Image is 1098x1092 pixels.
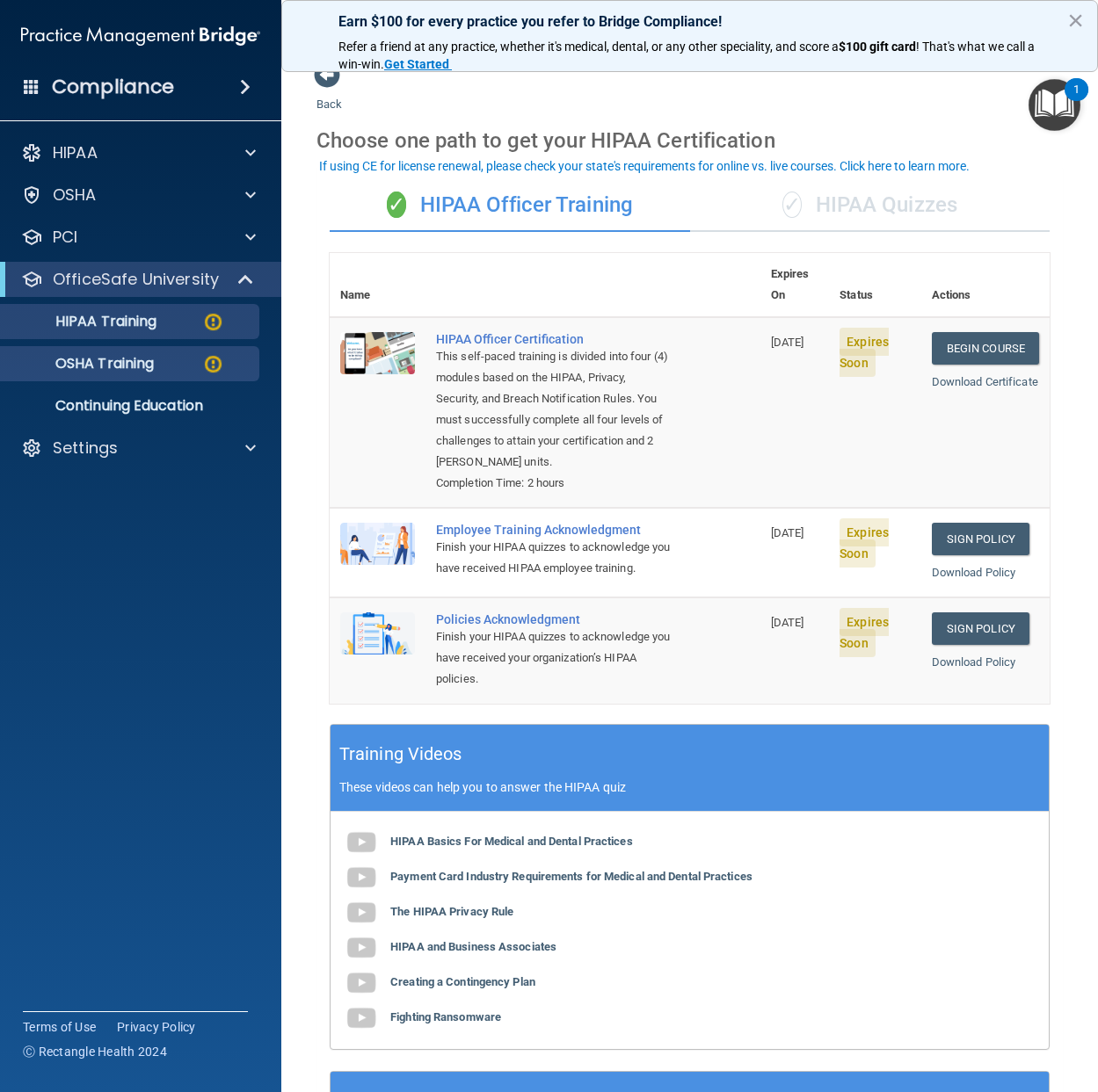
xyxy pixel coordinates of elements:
div: Finish your HIPAA quizzes to acknowledge you have received HIPAA employee training. [436,537,673,579]
p: OSHA Training [11,355,154,372]
a: HIPAA Officer Certification [436,332,673,346]
a: HIPAA [21,142,256,163]
button: Open Resource Center, 1 new notification [1029,79,1080,131]
span: Expires Soon [840,518,889,568]
div: Choose one path to get your HIPAA Certification [316,115,1063,166]
a: Back [316,76,342,111]
button: If using CE for license renewal, please check your state's requirements for online vs. live cours... [316,157,972,175]
a: Settings [21,438,256,459]
button: Close [1067,6,1084,34]
a: Download Policy [932,566,1016,579]
span: ! That's what we call a win-win. [338,40,1037,71]
img: warning-circle.0cc9ac19.png [202,353,224,375]
a: Download Policy [932,655,1016,669]
div: Employee Training Acknowledgment [436,523,673,537]
span: ✓ [387,192,406,218]
th: Name [330,253,425,317]
a: Terms of Use [23,1018,96,1036]
div: This self-paced training is divided into four (4) modules based on the HIPAA, Privacy, Security, ... [436,346,673,473]
a: Get Started [384,57,452,71]
a: PCI [21,227,256,248]
b: HIPAA and Business Associates [390,940,556,953]
div: HIPAA Quizzes [690,179,1051,232]
div: Policies Acknowledgment [436,612,673,626]
div: Completion Time: 2 hours [436,473,673,494]
a: OSHA [21,184,256,206]
img: PMB logo [21,18,260,54]
b: HIPAA Basics For Medical and Dental Practices [390,835,633,848]
span: [DATE] [771,526,804,539]
span: Expires Soon [840,608,889,657]
p: Earn $100 for every practice you refer to Bridge Compliance! [338,13,1041,30]
a: Sign Policy [932,612,1029,645]
p: PCI [53,227,77,248]
p: Continuing Education [11,397,251,415]
p: OfficeSafe University [53,269,219,290]
b: Creating a Contingency Plan [390,975,535,988]
b: The HIPAA Privacy Rule [390,905,513,918]
b: Payment Card Industry Requirements for Medical and Dental Practices [390,870,753,883]
div: 1 [1073,90,1080,112]
b: Fighting Ransomware [390,1010,501,1023]
h4: Compliance [52,75,174,99]
a: Begin Course [932,332,1039,365]
p: HIPAA Training [11,313,156,330]
p: HIPAA [53,142,98,163]
a: Privacy Policy [117,1018,196,1036]
span: Expires Soon [840,328,889,377]
img: gray_youtube_icon.38fcd6cc.png [344,825,379,860]
img: gray_youtube_icon.38fcd6cc.png [344,1001,379,1036]
img: gray_youtube_icon.38fcd6cc.png [344,930,379,965]
p: Settings [53,438,118,459]
th: Status [829,253,921,317]
img: gray_youtube_icon.38fcd6cc.png [344,860,379,895]
img: gray_youtube_icon.38fcd6cc.png [344,895,379,930]
span: Refer a friend at any practice, whether it's medical, dental, or any other speciality, and score a [338,40,839,54]
img: gray_youtube_icon.38fcd6cc.png [344,965,379,1001]
span: ✓ [782,192,802,218]
img: warning-circle.0cc9ac19.png [202,311,224,333]
a: OfficeSafe University [21,269,255,290]
div: HIPAA Officer Training [330,179,690,232]
a: Download Certificate [932,375,1038,388]
a: Sign Policy [932,523,1029,555]
div: Finish your HIPAA quizzes to acknowledge you have received your organization’s HIPAA policies. [436,626,673,690]
strong: $100 gift card [839,40,916,54]
p: OSHA [53,184,97,206]
th: Actions [921,253,1050,317]
span: Ⓒ Rectangle Health 2024 [23,1043,167,1060]
h5: Training Videos [339,739,462,770]
div: If using CE for license renewal, please check your state's requirements for online vs. live cours... [319,160,970,172]
strong: Get Started [384,57,449,71]
span: [DATE] [771,616,804,629]
p: These videos can help you to answer the HIPAA quiz [339,780,1040,794]
th: Expires On [760,253,830,317]
span: [DATE] [771,336,804,349]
